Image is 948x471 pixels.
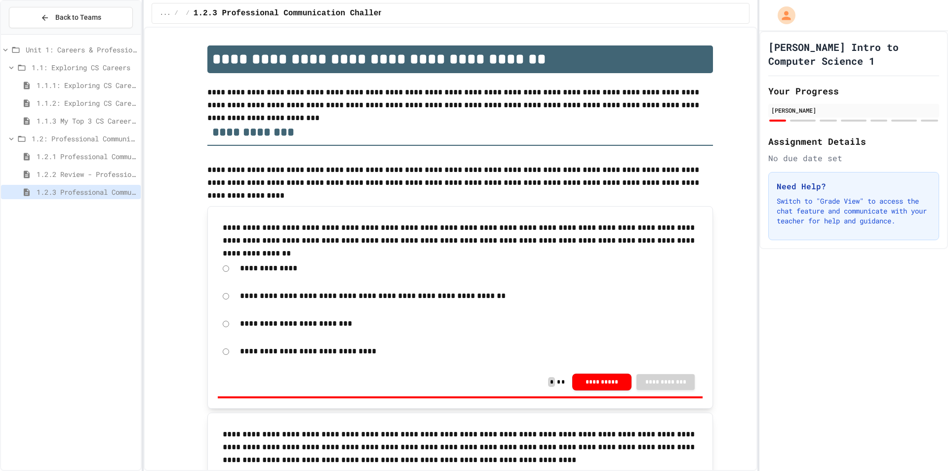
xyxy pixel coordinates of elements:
span: / [174,9,178,17]
span: 1.2.3 Professional Communication Challenge [194,7,393,19]
span: 1.1.3 My Top 3 CS Careers! [37,116,137,126]
h2: Assignment Details [768,134,939,148]
span: 1.1.2: Exploring CS Careers - Review [37,98,137,108]
div: My Account [767,4,798,27]
div: [PERSON_NAME] [771,106,936,115]
span: ... [160,9,171,17]
span: Unit 1: Careers & Professionalism [26,44,137,55]
span: 1.1.1: Exploring CS Careers [37,80,137,90]
h1: [PERSON_NAME] Intro to Computer Science 1 [768,40,939,68]
span: 1.2: Professional Communication [32,133,137,144]
h2: Your Progress [768,84,939,98]
span: 1.1: Exploring CS Careers [32,62,137,73]
span: / [186,9,190,17]
div: No due date set [768,152,939,164]
p: Switch to "Grade View" to access the chat feature and communicate with your teacher for help and ... [777,196,931,226]
span: 1.2.3 Professional Communication Challenge [37,187,137,197]
span: 1.2.1 Professional Communication [37,151,137,162]
h3: Need Help? [777,180,931,192]
span: 1.2.2 Review - Professional Communication [37,169,137,179]
span: Back to Teams [55,12,101,23]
